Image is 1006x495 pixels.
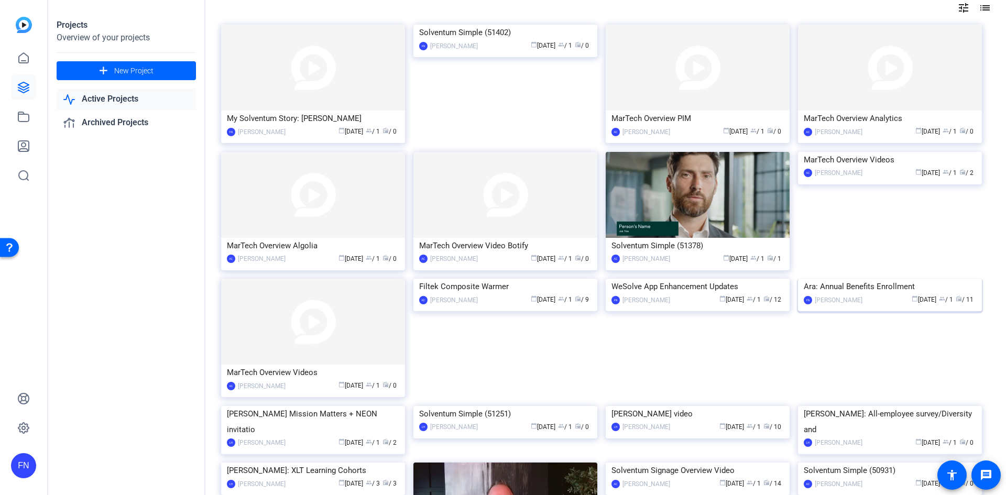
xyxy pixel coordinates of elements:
[611,238,784,254] div: Solventum Simple (51378)
[804,111,976,126] div: MarTech Overview Analytics
[419,25,592,40] div: Solventum Simple (51402)
[763,295,770,302] span: radio
[57,89,196,110] a: Active Projects
[382,128,397,135] span: / 0
[366,479,372,486] span: group
[558,296,572,303] span: / 1
[575,255,581,261] span: radio
[575,41,581,48] span: radio
[366,127,372,134] span: group
[419,406,592,422] div: Solventum Simple (51251)
[382,127,389,134] span: radio
[804,406,976,437] div: [PERSON_NAME]: All-employee survey/Diversity and
[804,463,976,478] div: Solventum Simple (50931)
[227,238,399,254] div: MarTech Overview Algolia
[338,128,363,135] span: [DATE]
[763,480,781,487] span: / 14
[767,128,781,135] span: / 0
[382,255,389,261] span: radio
[719,423,744,431] span: [DATE]
[419,279,592,294] div: Filtek Composite Warmer
[747,295,753,302] span: group
[238,381,286,391] div: [PERSON_NAME]
[575,423,581,429] span: radio
[915,480,940,487] span: [DATE]
[16,17,32,33] img: blue-gradient.svg
[747,423,753,429] span: group
[912,296,936,303] span: [DATE]
[763,479,770,486] span: radio
[956,296,974,303] span: / 11
[804,152,976,168] div: MarTech Overview Videos
[382,479,389,486] span: radio
[419,42,428,50] div: FN
[238,127,286,137] div: [PERSON_NAME]
[382,381,389,388] span: radio
[622,422,670,432] div: [PERSON_NAME]
[915,438,922,445] span: calendar_today
[750,128,764,135] span: / 1
[531,255,537,261] span: calendar_today
[419,296,428,304] div: AC
[804,279,976,294] div: Ara: Annual Benefits Enrollment
[227,255,235,263] div: AC
[747,479,753,486] span: group
[11,453,36,478] div: FN
[575,296,589,303] span: / 9
[430,41,478,51] div: [PERSON_NAME]
[750,255,757,261] span: group
[815,479,862,489] div: [PERSON_NAME]
[804,438,812,447] div: LH
[419,255,428,263] div: AC
[915,439,940,446] span: [DATE]
[622,479,670,489] div: [PERSON_NAME]
[747,423,761,431] span: / 1
[531,255,555,262] span: [DATE]
[97,64,110,78] mat-icon: add
[366,255,380,262] span: / 1
[382,480,397,487] span: / 3
[238,479,286,489] div: [PERSON_NAME]
[366,128,380,135] span: / 1
[804,296,812,304] div: FN
[611,111,784,126] div: MarTech Overview PIM
[943,127,949,134] span: group
[719,423,726,429] span: calendar_today
[611,296,620,304] div: FN
[227,382,235,390] div: AC
[338,381,345,388] span: calendar_today
[558,423,572,431] span: / 1
[943,169,957,177] span: / 1
[719,295,726,302] span: calendar_today
[622,254,670,264] div: [PERSON_NAME]
[338,438,345,445] span: calendar_today
[959,439,974,446] span: / 0
[915,169,940,177] span: [DATE]
[946,469,958,481] mat-icon: accessibility
[57,31,196,44] div: Overview of your projects
[575,423,589,431] span: / 0
[978,2,990,14] mat-icon: list
[531,295,537,302] span: calendar_today
[366,438,372,445] span: group
[227,480,235,488] div: LH
[912,295,918,302] span: calendar_today
[382,439,397,446] span: / 2
[430,295,478,305] div: [PERSON_NAME]
[959,438,966,445] span: radio
[815,127,862,137] div: [PERSON_NAME]
[338,255,345,261] span: calendar_today
[723,255,748,262] span: [DATE]
[366,382,380,389] span: / 1
[815,168,862,178] div: [PERSON_NAME]
[957,2,970,14] mat-icon: tune
[575,42,589,49] span: / 0
[611,480,620,488] div: AC
[719,480,744,487] span: [DATE]
[57,61,196,80] button: New Project
[419,238,592,254] div: MarTech Overview Video Botify
[723,127,729,134] span: calendar_today
[419,423,428,431] div: LH
[227,128,235,136] div: FN
[338,382,363,389] span: [DATE]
